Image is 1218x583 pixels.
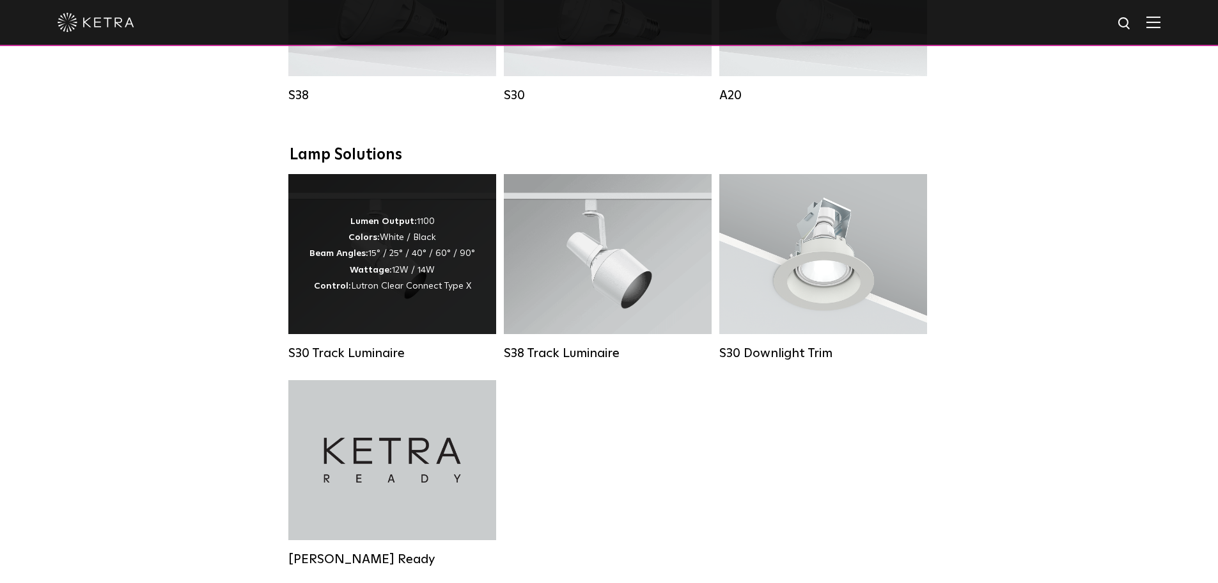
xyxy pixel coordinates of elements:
[351,282,471,291] span: Lutron Clear Connect Type X
[719,346,927,361] div: S30 Downlight Trim
[288,346,496,361] div: S30 Track Luminaire
[288,552,496,567] div: [PERSON_NAME] Ready
[288,88,496,103] div: S38
[504,174,712,361] a: S38 Track Luminaire Lumen Output:1100Colors:White / BlackBeam Angles:10° / 25° / 40° / 60°Wattage...
[290,146,929,164] div: Lamp Solutions
[504,88,712,103] div: S30
[1146,16,1160,28] img: Hamburger%20Nav.svg
[1117,16,1133,32] img: search icon
[288,380,496,567] a: [PERSON_NAME] Ready [PERSON_NAME] Ready
[309,214,475,294] div: 1100 White / Black 15° / 25° / 40° / 60° / 90° 12W / 14W
[314,282,351,291] strong: Control:
[350,266,392,275] strong: Wattage:
[719,88,927,103] div: A20
[309,249,368,258] strong: Beam Angles:
[350,217,417,226] strong: Lumen Output:
[348,233,380,242] strong: Colors:
[58,13,134,32] img: ketra-logo-2019-white
[719,174,927,361] a: S30 Downlight Trim S30 Downlight Trim
[504,346,712,361] div: S38 Track Luminaire
[288,174,496,361] a: S30 Track Luminaire Lumen Output:1100Colors:White / BlackBeam Angles:15° / 25° / 40° / 60° / 90°W...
